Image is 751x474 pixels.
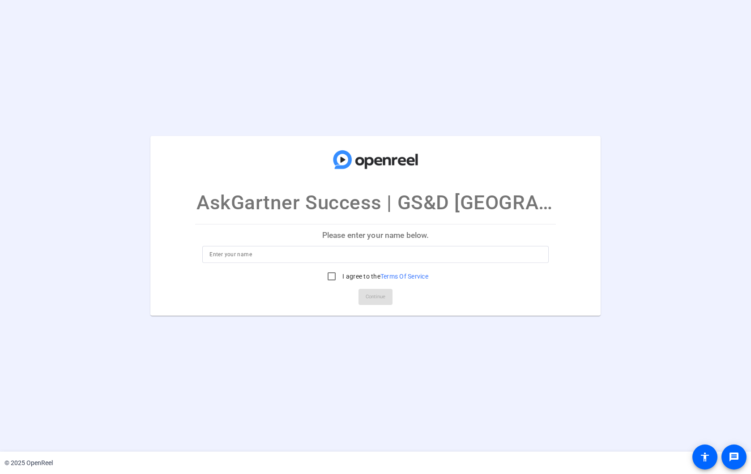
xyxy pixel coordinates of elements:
[700,452,710,462] mat-icon: accessibility
[209,249,541,260] input: Enter your name
[341,272,428,281] label: I agree to the
[331,145,420,174] img: company-logo
[4,458,53,468] div: © 2025 OpenReel
[380,273,428,280] a: Terms Of Service
[195,224,555,246] p: Please enter your name below.
[196,188,555,217] p: AskGartner Success | GS&D [GEOGRAPHIC_DATA]
[729,452,739,462] mat-icon: message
